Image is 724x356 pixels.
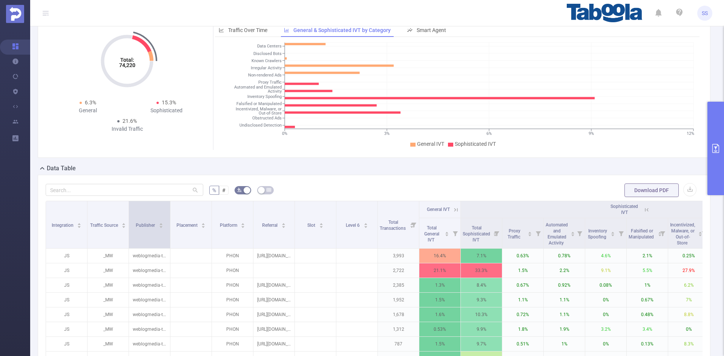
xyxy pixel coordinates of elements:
tspan: Out-of-Store [259,111,282,116]
i: icon: caret-down [77,225,81,227]
p: 1.5% [419,293,460,307]
p: 2.2% [544,263,585,278]
tspan: Irregular Activity [251,66,282,70]
div: Sort [77,222,81,226]
p: 1,952 [378,293,419,307]
i: icon: caret-up [528,231,532,233]
tspan: 0% [282,131,287,136]
span: 6.3% [85,99,96,105]
i: icon: caret-up [698,231,702,233]
p: weblogmedia-tipsandtrickst [129,263,170,278]
span: Placement [176,223,199,228]
p: 0.72% [502,307,543,322]
span: 15.3% [162,99,176,105]
p: 1.5% [419,337,460,351]
span: % [212,187,216,193]
i: Filter menu [533,218,543,248]
span: Traffic Source [90,223,119,228]
p: 9.7% [461,337,502,351]
span: Falsified or Manipulated [629,228,655,240]
p: 0.67% [627,293,668,307]
p: PHON [212,263,253,278]
p: JS [46,307,87,322]
p: JS [46,278,87,292]
button: Download PDF [624,183,679,197]
p: 0% [668,322,709,336]
p: 1,312 [378,322,419,336]
i: icon: bar-chart [284,28,289,33]
tspan: Obstructed Ads [252,116,282,121]
p: [URL][DOMAIN_NAME] [253,322,295,336]
p: 21.1% [419,263,460,278]
span: Publisher [136,223,156,228]
p: 5.5% [627,263,668,278]
tspan: Inventory Spoofing [247,94,282,99]
p: 1.9% [544,322,585,336]
p: 0.08% [585,278,626,292]
p: 9.1% [585,263,626,278]
p: weblogmedia-tipsandtrickst [129,278,170,292]
p: 8.4% [461,278,502,292]
div: Sort [610,231,615,235]
i: icon: caret-down [445,233,449,235]
span: Proxy Traffic [508,228,522,240]
p: JS [46,249,87,263]
i: icon: caret-up [319,222,323,224]
i: icon: caret-down [122,225,126,227]
p: 1,678 [378,307,419,322]
tspan: Data Centers [257,44,282,49]
tspan: Undisclosed Detection [239,123,282,128]
p: PHON [212,322,253,336]
p: 1.3% [419,278,460,292]
p: 9.3% [461,293,502,307]
span: Automated and Emulated Activity [546,222,568,246]
tspan: Non-rendered Ads [248,73,282,78]
p: 1.1% [544,293,585,307]
i: icon: caret-down [571,233,575,235]
p: 6.2% [668,278,709,292]
div: Sophisticated [127,107,206,115]
i: Filter menu [699,218,709,248]
span: General & Sophisticated IVT by Category [293,27,391,33]
p: _MW [87,293,129,307]
i: icon: bg-colors [237,188,242,192]
i: icon: caret-up [122,222,126,224]
i: icon: caret-up [611,231,615,233]
p: _MW [87,322,129,336]
i: icon: caret-up [571,231,575,233]
p: [URL][DOMAIN_NAME] [253,249,295,263]
p: weblogmedia-tipsandtrickst [129,307,170,322]
i: icon: caret-down [611,233,615,235]
i: icon: caret-down [241,225,245,227]
span: Traffic Over Time [228,27,267,33]
p: 9.9% [461,322,502,336]
p: PHON [212,293,253,307]
tspan: 6% [486,131,492,136]
span: Level 6 [346,223,361,228]
span: Incentivized, Malware, or Out-of-Store [670,222,695,246]
i: icon: caret-up [159,222,163,224]
p: [URL][DOMAIN_NAME] [253,278,295,292]
i: Filter menu [491,218,502,248]
div: Sort [571,231,575,235]
i: icon: caret-up [364,222,368,224]
p: 10.3% [461,307,502,322]
div: Sort [445,231,449,235]
span: General IVT [427,207,450,212]
tspan: 3% [384,131,390,136]
span: SS [702,6,708,21]
span: General IVT [417,141,444,147]
p: 1.1% [544,307,585,322]
p: weblogmedia-tipsandtrickst [129,249,170,263]
p: 1.5% [502,263,543,278]
p: PHON [212,278,253,292]
p: 0.25% [668,249,709,263]
p: 4.6% [585,249,626,263]
p: PHON [212,337,253,351]
span: Inventory Spoofing [588,228,607,240]
div: Sort [698,231,703,235]
i: icon: caret-up [281,222,285,224]
p: 0.92% [544,278,585,292]
p: _MW [87,278,129,292]
span: Platform [220,223,238,228]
